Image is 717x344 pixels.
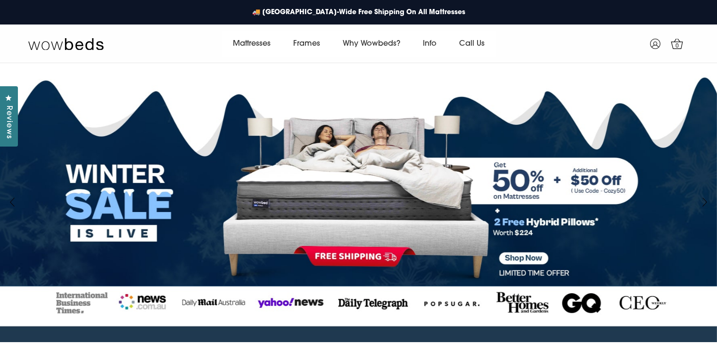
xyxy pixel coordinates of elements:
[222,31,282,57] a: Mattresses
[331,31,412,57] a: Why Wowbeds?
[448,31,496,57] a: Call Us
[247,3,470,22] a: 🚚 [GEOGRAPHIC_DATA]-Wide Free Shipping On All Mattresses
[673,41,682,51] span: 0
[282,31,331,57] a: Frames
[412,31,448,57] a: Info
[2,106,15,139] span: Reviews
[28,37,104,50] img: Wow Beds Logo
[665,32,689,56] a: 0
